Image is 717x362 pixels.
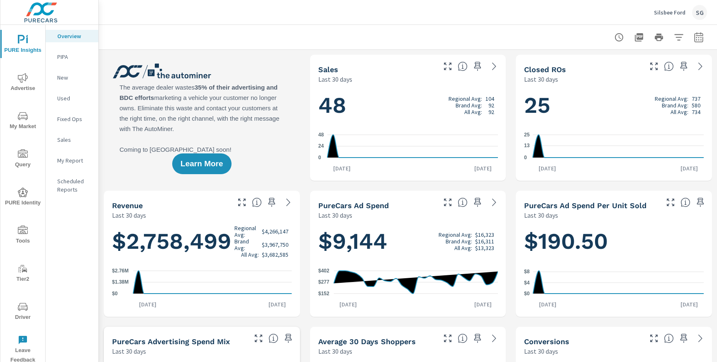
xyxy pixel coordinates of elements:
[524,132,530,138] text: 25
[524,346,558,356] p: Last 30 days
[475,231,494,238] p: $16,323
[112,268,129,274] text: $2.76M
[485,95,494,102] p: 104
[46,51,98,63] div: PIPA
[172,153,231,174] button: Learn More
[3,111,43,131] span: My Market
[655,95,688,102] p: Regional Avg:
[464,109,482,115] p: All Avg:
[533,300,562,309] p: [DATE]
[524,337,569,346] h5: Conversions
[458,333,468,343] span: A rolling 30 day total of daily Shoppers on the dealership website, averaged over the selected da...
[524,210,558,220] p: Last 30 days
[318,279,329,285] text: $277
[439,231,472,238] p: Regional Avg:
[664,61,674,71] span: Number of Repair Orders Closed by the selected dealership group over the selected time range. [So...
[647,332,661,345] button: Make Fullscreen
[318,346,352,356] p: Last 30 days
[318,227,498,255] h1: $9,144
[3,264,43,284] span: Tier2
[488,332,501,345] a: See more details in report
[282,332,295,345] span: Save this to your personalized report
[441,332,454,345] button: Make Fullscreen
[692,109,700,115] p: 734
[524,280,530,286] text: $4
[664,333,674,343] span: The number of dealer-specified goals completed by a visitor. [Source: This data is provided by th...
[524,291,530,296] text: $0
[662,102,688,109] p: Brand Avg:
[692,5,707,20] div: SG
[488,109,494,115] p: 92
[677,60,690,73] span: Save this to your personalized report
[234,238,259,251] p: Brand Avg:
[46,154,98,167] div: My Report
[180,160,223,168] span: Learn More
[488,60,501,73] a: See more details in report
[524,269,530,275] text: $8
[458,197,468,207] span: Total cost of media for all PureCars channels for the selected dealership group over the selected...
[57,156,92,165] p: My Report
[57,94,92,102] p: Used
[692,102,700,109] p: 580
[468,300,498,309] p: [DATE]
[524,74,558,84] p: Last 30 days
[46,92,98,104] div: Used
[318,91,498,119] h1: 48
[3,226,43,246] span: Tools
[57,136,92,144] p: Sales
[675,164,704,172] p: [DATE]
[524,201,646,210] h5: PureCars Ad Spend Per Unit Sold
[488,196,501,209] a: See more details in report
[471,332,484,345] span: Save this to your personalized report
[112,346,146,356] p: Last 30 days
[57,177,92,194] p: Scheduled Reports
[671,109,688,115] p: All Avg:
[334,300,363,309] p: [DATE]
[441,60,454,73] button: Make Fullscreen
[458,61,468,71] span: Number of vehicles sold by the dealership over the selected date range. [Source: This data is sou...
[471,196,484,209] span: Save this to your personalized report
[46,175,98,196] div: Scheduled Reports
[488,102,494,109] p: 92
[694,196,707,209] span: Save this to your personalized report
[3,35,43,55] span: PURE Insights
[57,53,92,61] p: PIPA
[3,187,43,208] span: PURE Identity
[446,238,472,245] p: Brand Avg:
[524,91,704,119] h1: 25
[46,71,98,84] div: New
[456,102,482,109] p: Brand Avg:
[524,143,530,148] text: 13
[694,332,707,345] a: See more details in report
[468,164,498,172] p: [DATE]
[318,74,352,84] p: Last 30 days
[3,73,43,93] span: Advertise
[318,268,329,274] text: $402
[241,251,259,258] p: All Avg:
[449,95,482,102] p: Regional Avg:
[112,201,143,210] h5: Revenue
[524,155,527,160] text: 0
[112,291,118,296] text: $0
[133,300,162,309] p: [DATE]
[533,164,562,172] p: [DATE]
[318,65,338,74] h5: Sales
[675,300,704,309] p: [DATE]
[57,73,92,82] p: New
[441,196,454,209] button: Make Fullscreen
[475,238,494,245] p: $16,311
[46,134,98,146] div: Sales
[680,197,690,207] span: Average cost of advertising per each vehicle sold at the dealer over the selected date range. The...
[112,225,292,258] h1: $2,758,499
[651,29,667,46] button: Print Report
[252,332,265,345] button: Make Fullscreen
[694,60,707,73] a: See more details in report
[318,291,329,296] text: $152
[318,143,324,149] text: 24
[318,155,321,160] text: 0
[692,95,700,102] p: 737
[318,337,416,346] h5: Average 30 Days Shoppers
[654,9,685,16] p: Silsbee Ford
[454,245,472,251] p: All Avg:
[262,241,288,248] p: $3,967,750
